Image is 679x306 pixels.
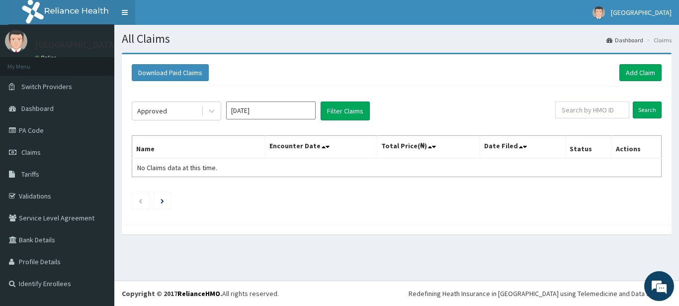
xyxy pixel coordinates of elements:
[137,106,167,116] div: Approved
[122,289,222,298] strong: Copyright © 2017 .
[226,102,316,119] input: Select Month and Year
[377,136,480,159] th: Total Price(₦)
[132,136,265,159] th: Name
[265,136,377,159] th: Encounter Date
[35,54,59,61] a: Online
[555,102,629,118] input: Search by HMO ID
[619,64,662,81] a: Add Claim
[593,6,605,19] img: User Image
[137,163,217,172] span: No Claims data at this time.
[644,36,672,44] li: Claims
[21,104,54,113] span: Dashboard
[21,170,39,179] span: Tariffs
[18,50,40,75] img: d_794563401_company_1708531726252_794563401
[409,289,672,299] div: Redefining Heath Insurance in [GEOGRAPHIC_DATA] using Telemedicine and Data Science!
[138,196,143,205] a: Previous page
[633,102,662,118] input: Search
[21,148,41,157] span: Claims
[606,36,643,44] a: Dashboard
[611,136,661,159] th: Actions
[122,32,672,45] h1: All Claims
[5,30,27,52] img: User Image
[321,102,370,120] button: Filter Claims
[114,281,679,306] footer: All rights reserved.
[480,136,566,159] th: Date Filed
[5,202,189,237] textarea: Type your message and hit 'Enter'
[52,56,167,69] div: Chat with us now
[161,196,164,205] a: Next page
[611,8,672,17] span: [GEOGRAPHIC_DATA]
[132,64,209,81] button: Download Paid Claims
[21,82,72,91] span: Switch Providers
[177,289,220,298] a: RelianceHMO
[35,40,117,49] p: [GEOGRAPHIC_DATA]
[566,136,612,159] th: Status
[163,5,187,29] div: Minimize live chat window
[58,91,137,191] span: We're online!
